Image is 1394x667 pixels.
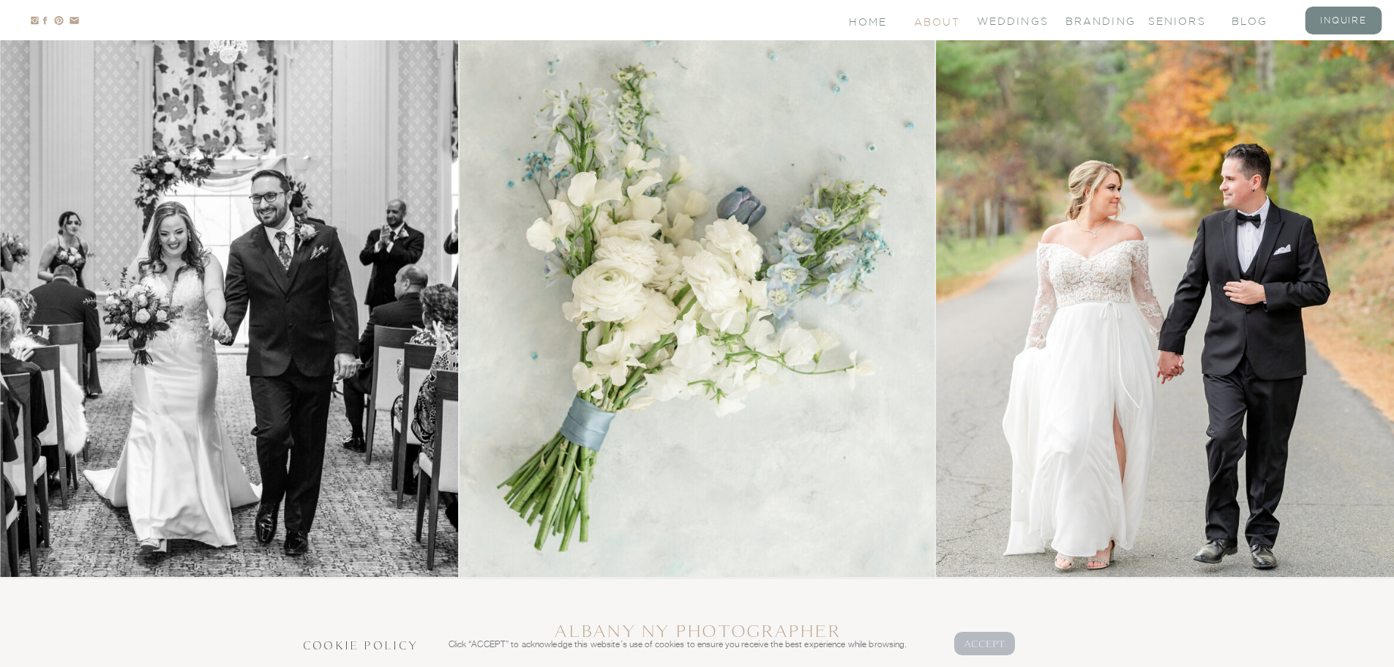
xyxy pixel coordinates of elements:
[964,636,1006,650] p: AcCEPT
[303,637,425,651] h3: Cookie policy
[1232,14,1290,26] a: blog
[424,621,970,649] h1: Albany ny Photographer
[1148,14,1207,26] a: seniors
[449,637,934,651] p: Click “ACCEPT” to acknowledge this website’s use of cookies to ensure you receive the best experi...
[914,15,958,27] a: About
[1314,14,1373,26] a: inquire
[849,15,889,27] a: Home
[977,14,1035,26] a: Weddings
[1065,14,1124,26] a: branding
